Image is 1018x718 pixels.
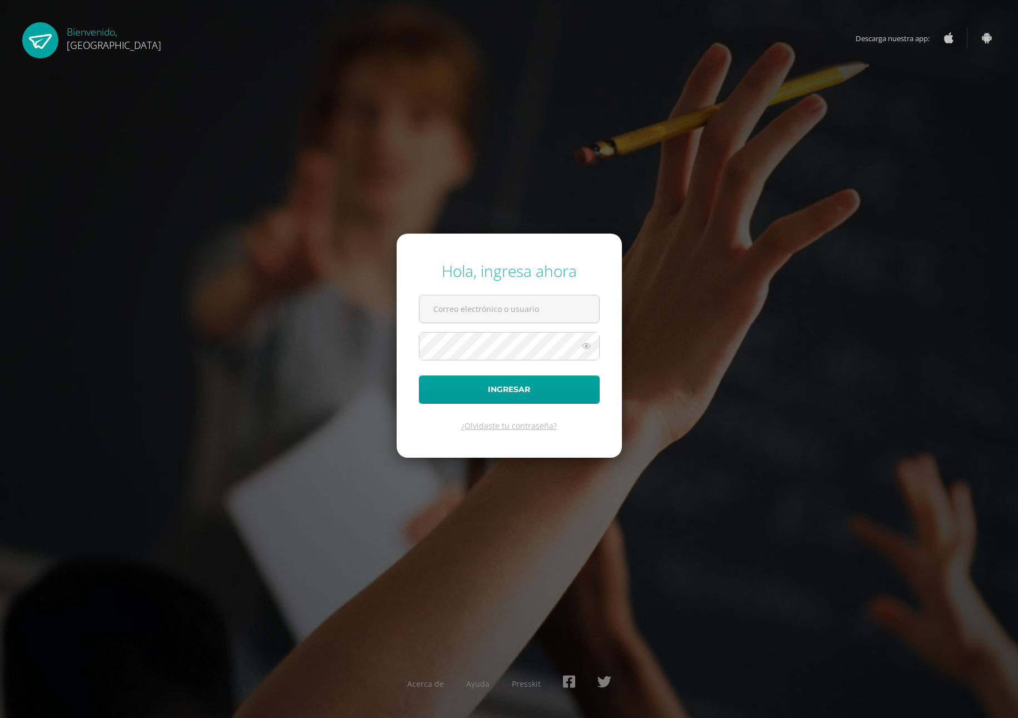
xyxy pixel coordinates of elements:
div: Hola, ingresa ahora [419,260,600,281]
span: [GEOGRAPHIC_DATA] [67,38,161,52]
a: Acerca de [407,679,444,689]
a: Presskit [512,679,541,689]
span: Descarga nuestra app: [856,28,941,49]
a: Ayuda [466,679,490,689]
a: ¿Olvidaste tu contraseña? [461,420,557,431]
input: Correo electrónico o usuario [419,295,599,323]
button: Ingresar [419,375,600,404]
div: Bienvenido, [67,22,161,52]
